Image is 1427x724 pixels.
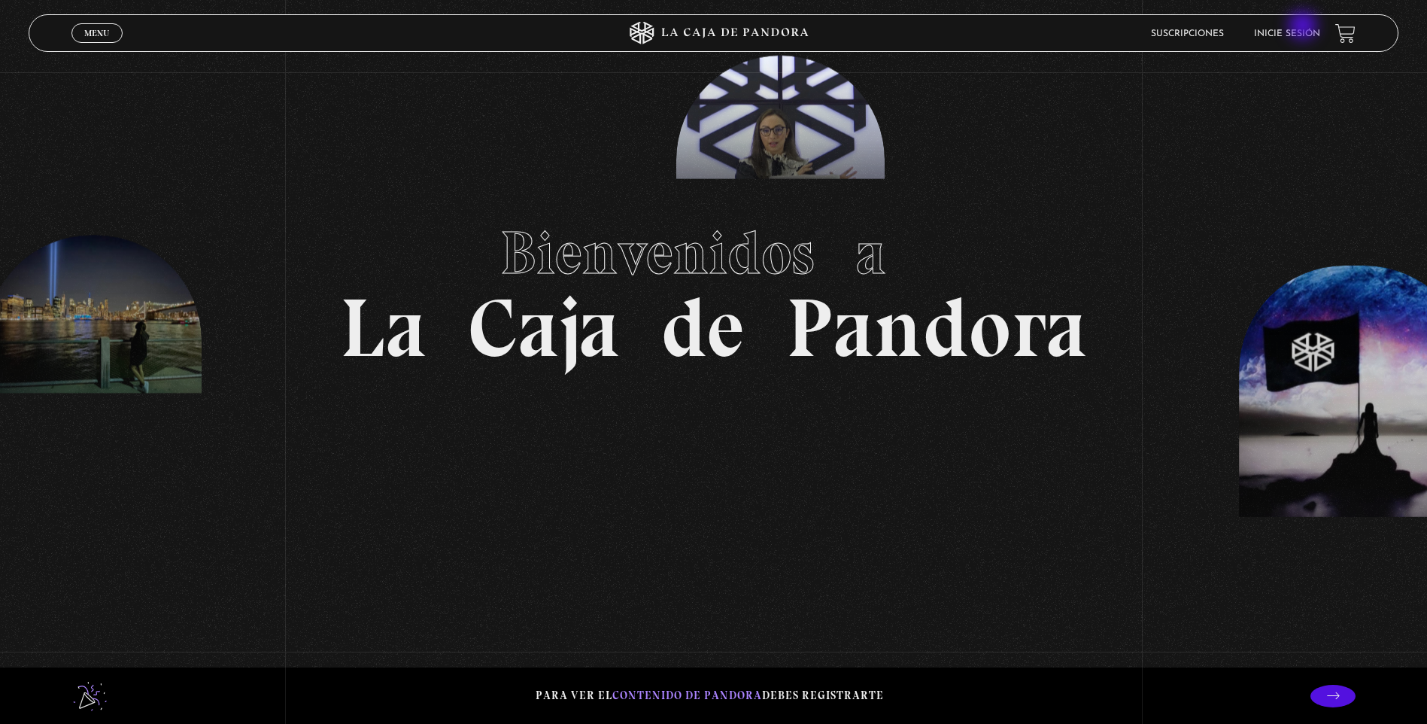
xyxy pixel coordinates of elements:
[1151,29,1224,38] a: Suscripciones
[1254,29,1320,38] a: Inicie sesión
[500,217,928,289] span: Bienvenidos a
[1335,23,1356,44] a: View your shopping cart
[84,29,109,38] span: Menu
[536,686,884,706] p: Para ver el debes registrarte
[80,41,115,52] span: Cerrar
[612,689,762,702] span: contenido de Pandora
[340,204,1087,370] h1: La Caja de Pandora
